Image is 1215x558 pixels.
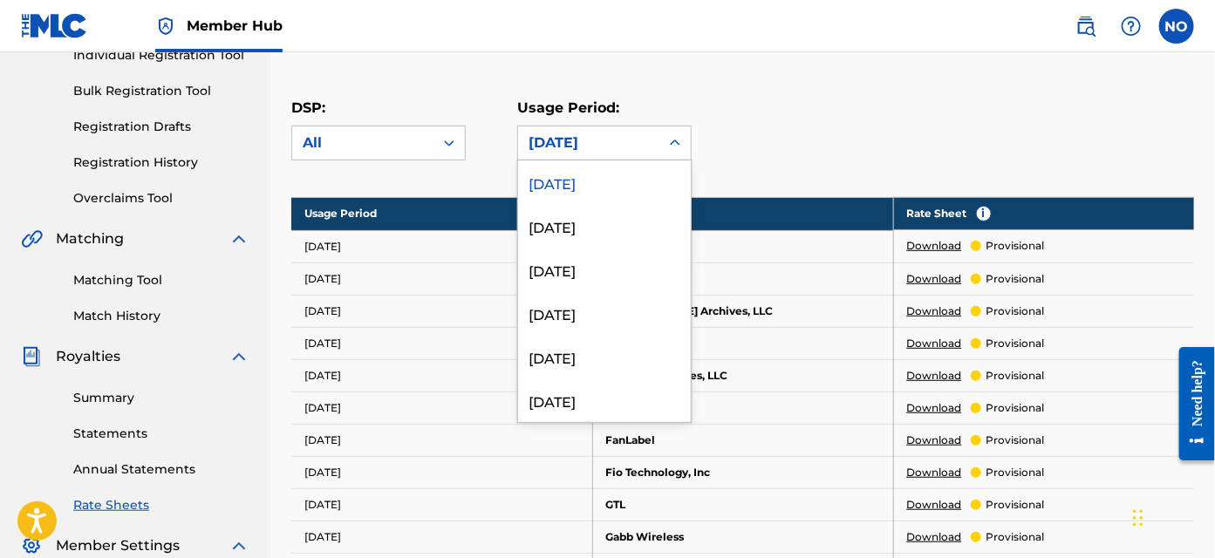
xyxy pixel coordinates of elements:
div: [DATE] [518,335,691,378]
img: Member Settings [21,535,42,556]
div: [DATE] [529,133,649,153]
a: Download [907,529,962,545]
td: [DATE] [291,327,592,359]
div: All [303,133,423,153]
div: [DATE] [518,291,691,335]
img: Top Rightsholder [155,16,176,37]
th: Rate Sheet [894,197,1195,230]
td: [DATE] [291,230,592,262]
div: Drag [1133,492,1143,544]
a: Annual Statements [73,460,249,479]
a: Individual Registration Tool [73,46,249,65]
p: provisional [986,465,1045,480]
p: provisional [986,432,1045,448]
td: [DATE] [291,359,592,391]
td: Beatport LLC [592,262,893,295]
a: Matching Tool [73,271,249,289]
td: [DATE] [291,391,592,424]
a: Download [907,368,962,384]
p: provisional [986,271,1045,287]
img: expand [229,346,249,367]
a: Rate Sheets [73,496,249,514]
img: help [1121,16,1142,37]
td: [DATE] [291,424,592,456]
a: Download [907,303,962,319]
td: Amazon Music [592,230,893,262]
div: User Menu [1159,9,1194,44]
span: Matching [56,228,124,249]
p: provisional [986,497,1045,513]
td: Gabb Wireless [592,521,893,553]
label: Usage Period: [517,99,619,116]
img: Royalties [21,346,42,367]
td: [DATE] [291,262,592,295]
td: FanLabel [592,424,893,456]
iframe: Chat Widget [1128,474,1215,558]
p: provisional [986,336,1045,351]
a: Download [907,271,962,287]
iframe: Resource Center [1166,334,1215,474]
td: [DATE] [291,295,592,327]
a: Registration Drafts [73,118,249,136]
p: provisional [986,368,1045,384]
td: Classical Archives, LLC [592,359,893,391]
th: DSP [592,197,893,230]
a: Download [907,497,962,513]
span: Member Settings [56,535,180,556]
a: Download [907,465,962,480]
span: Royalties [56,346,120,367]
a: Download [907,400,962,416]
p: provisional [986,238,1045,254]
a: Match History [73,307,249,325]
td: Boxine GmbH [592,327,893,359]
a: Summary [73,389,249,407]
td: [DATE] [291,456,592,488]
div: [DATE] [518,204,691,248]
a: Download [907,238,962,254]
div: [DATE] [518,378,691,422]
p: provisional [986,529,1045,545]
td: Deezer S.A. [592,391,893,424]
td: Fio Technology, Inc [592,456,893,488]
a: Download [907,432,962,448]
td: GTL [592,488,893,521]
label: DSP: [291,99,325,116]
a: Public Search [1068,9,1103,44]
td: [PERSON_NAME] Archives, LLC [592,295,893,327]
p: provisional [986,303,1045,319]
a: Download [907,336,962,351]
a: Registration History [73,153,249,172]
p: provisional [986,400,1045,416]
img: search [1075,16,1096,37]
img: expand [229,228,249,249]
div: Help [1114,9,1149,44]
td: [DATE] [291,521,592,553]
a: Bulk Registration Tool [73,82,249,100]
img: MLC Logo [21,13,88,38]
th: Usage Period [291,197,592,230]
a: Statements [73,425,249,443]
span: Member Hub [187,16,283,36]
div: [DATE] [518,160,691,204]
img: expand [229,535,249,556]
a: Overclaims Tool [73,189,249,208]
div: [DATE] [518,248,691,291]
td: [DATE] [291,488,592,521]
img: Matching [21,228,43,249]
span: i [977,207,991,221]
